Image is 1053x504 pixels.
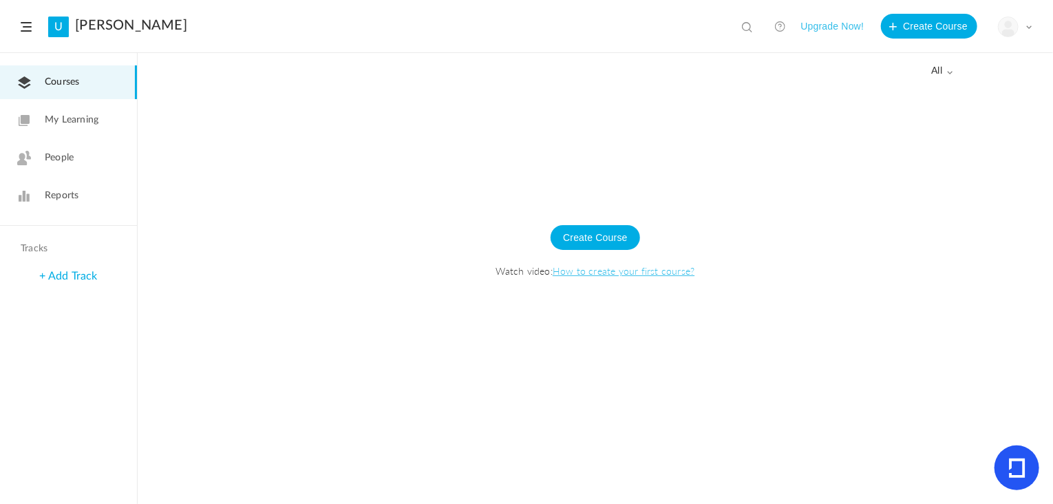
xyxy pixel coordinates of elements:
[881,14,977,39] button: Create Course
[800,14,864,39] button: Upgrade Now!
[75,17,187,34] a: [PERSON_NAME]
[45,151,74,165] span: People
[999,17,1018,36] img: user-image.png
[48,17,69,37] a: U
[45,75,79,90] span: Courses
[931,65,953,77] span: all
[45,189,78,203] span: Reports
[39,271,97,282] a: + Add Track
[45,113,98,127] span: My Learning
[551,225,640,250] button: Create Course
[151,264,1039,277] span: Watch video:
[21,243,113,255] h4: Tracks
[553,264,694,277] a: How to create your first course?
